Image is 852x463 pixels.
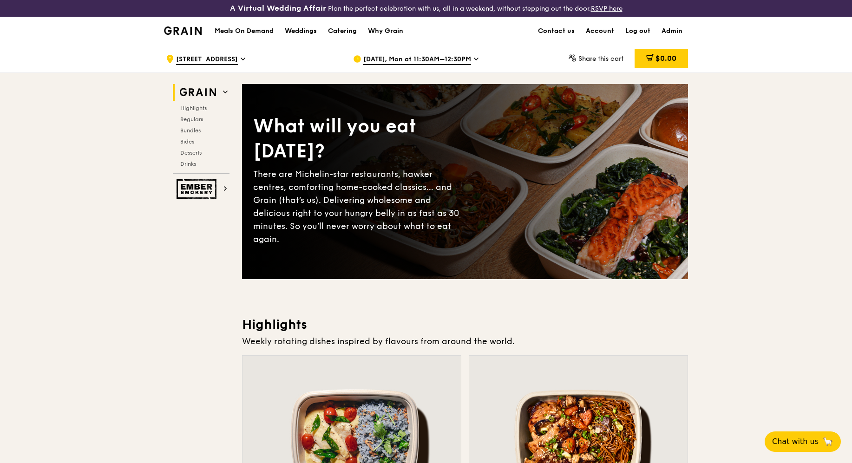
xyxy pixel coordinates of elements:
[363,55,471,65] span: [DATE], Mon at 11:30AM–12:30PM
[279,17,322,45] a: Weddings
[177,179,219,199] img: Ember Smokery web logo
[177,84,219,101] img: Grain web logo
[242,316,688,333] h3: Highlights
[215,26,274,36] h1: Meals On Demand
[253,114,465,164] div: What will you eat [DATE]?
[242,335,688,348] div: Weekly rotating dishes inspired by flavours from around the world.
[176,55,238,65] span: [STREET_ADDRESS]
[591,5,623,13] a: RSVP here
[180,138,194,145] span: Sides
[362,17,409,45] a: Why Grain
[180,127,201,134] span: Bundles
[158,4,694,13] div: Plan the perfect celebration with us, all in a weekend, without stepping out the door.
[230,4,326,13] h3: A Virtual Wedding Affair
[164,26,202,35] img: Grain
[180,116,203,123] span: Regulars
[180,161,196,167] span: Drinks
[578,55,623,63] span: Share this cart
[822,436,833,447] span: 🦙
[253,168,465,246] div: There are Michelin-star restaurants, hawker centres, comforting home-cooked classics… and Grain (...
[180,150,202,156] span: Desserts
[164,16,202,44] a: GrainGrain
[532,17,580,45] a: Contact us
[285,17,317,45] div: Weddings
[655,54,676,63] span: $0.00
[765,431,841,452] button: Chat with us🦙
[328,17,357,45] div: Catering
[772,436,819,447] span: Chat with us
[368,17,403,45] div: Why Grain
[656,17,688,45] a: Admin
[322,17,362,45] a: Catering
[180,105,207,111] span: Highlights
[580,17,620,45] a: Account
[620,17,656,45] a: Log out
